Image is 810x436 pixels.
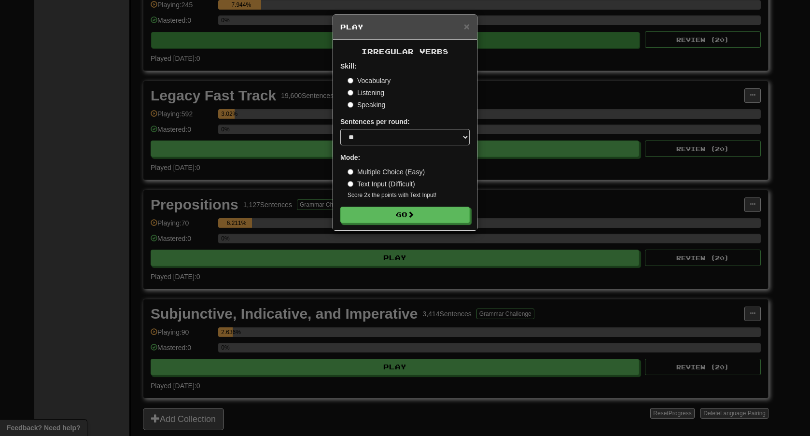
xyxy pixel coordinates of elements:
strong: Skill: [340,62,356,70]
label: Sentences per round: [340,117,410,127]
input: Multiple Choice (Easy) [348,169,353,175]
span: × [464,21,470,32]
small: Score 2x the points with Text Input ! [348,191,470,199]
h5: Play [340,22,470,32]
label: Speaking [348,100,385,110]
label: Listening [348,88,384,98]
input: Text Input (Difficult) [348,181,353,187]
strong: Mode: [340,154,360,161]
span: Irregular Verbs [362,47,448,56]
input: Listening [348,90,353,96]
label: Text Input (Difficult) [348,179,415,189]
button: Close [464,21,470,31]
button: Go [340,207,470,223]
label: Multiple Choice (Easy) [348,167,425,177]
label: Vocabulary [348,76,391,85]
input: Vocabulary [348,78,353,84]
input: Speaking [348,102,353,108]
